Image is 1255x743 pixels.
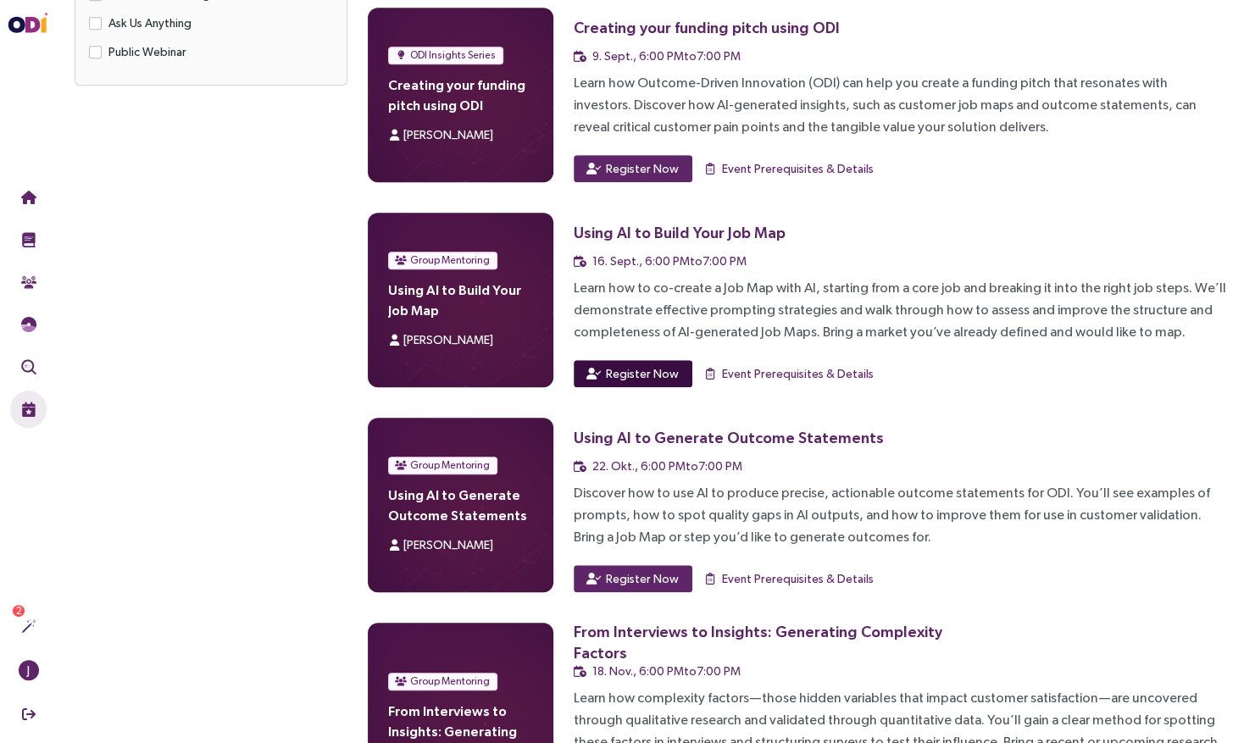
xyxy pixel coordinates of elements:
img: Community [21,274,36,290]
button: Register Now [574,360,692,387]
h4: Creating your funding pitch using ODI [388,75,533,115]
span: Group Mentoring [410,673,490,690]
span: Register Now [606,159,679,178]
img: Training [21,232,36,247]
img: Actions [21,618,36,634]
div: Using AI to Generate Outcome Statements [574,427,884,448]
img: JTBD Needs Framework [21,317,36,332]
span: [PERSON_NAME] [403,538,493,552]
span: Group Mentoring [410,252,490,269]
button: Actions [10,607,47,645]
h4: From Interviews to Insights: Generating Complexity Factors [388,701,533,741]
div: Learn how to co-create a Job Map with AI, starting from a core job and breaking it into the right... [574,277,1228,343]
span: Register Now [606,364,679,383]
div: Creating your funding pitch using ODI [574,17,840,38]
button: Outcome Validation [10,348,47,385]
button: Sign Out [10,696,47,733]
button: Live Events [10,391,47,428]
h4: Using AI to Generate Outcome Statements [388,485,533,525]
span: Group Mentoring [410,457,490,474]
span: [PERSON_NAME] [403,128,493,141]
button: Community [10,263,47,301]
button: Register Now [574,565,692,592]
button: Event Prerequisites & Details [702,155,875,182]
span: 22. Okt., 6:00 PM to 7:00 PM [592,459,742,473]
button: J [10,652,47,689]
sup: 2 [13,605,25,617]
img: Outcome Validation [21,359,36,374]
div: From Interviews to Insights: Generating Complexity Factors [574,621,959,663]
span: ODI Insights Series [410,47,496,64]
span: 2 [16,605,22,617]
span: 18. Nov., 6:00 PM to 7:00 PM [592,664,741,678]
span: Ask Us Anything [102,14,198,32]
span: Register Now [606,569,679,588]
span: Event Prerequisites & Details [722,569,874,588]
img: Live Events [21,402,36,417]
span: Event Prerequisites & Details [722,159,874,178]
span: Event Prerequisites & Details [722,364,874,383]
button: Needs Framework [10,306,47,343]
button: Event Prerequisites & Details [702,360,875,387]
button: Home [10,179,47,216]
span: J [27,660,30,680]
div: Learn how Outcome-Driven Innovation (ODI) can help you create a funding pitch that resonates with... [574,72,1228,138]
button: Event Prerequisites & Details [702,565,875,592]
span: 16. Sept., 6:00 PM to 7:00 PM [592,254,747,268]
span: 9. Sept., 6:00 PM to 7:00 PM [592,49,741,63]
h4: Using AI to Build Your Job Map [388,280,533,320]
button: Training [10,221,47,258]
div: Discover how to use AI to produce precise, actionable outcome statements for ODI. You’ll see exam... [574,482,1228,548]
span: Public Webinar [102,42,193,61]
span: [PERSON_NAME] [403,333,493,347]
button: Register Now [574,155,692,182]
div: Using AI to Build Your Job Map [574,222,786,243]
